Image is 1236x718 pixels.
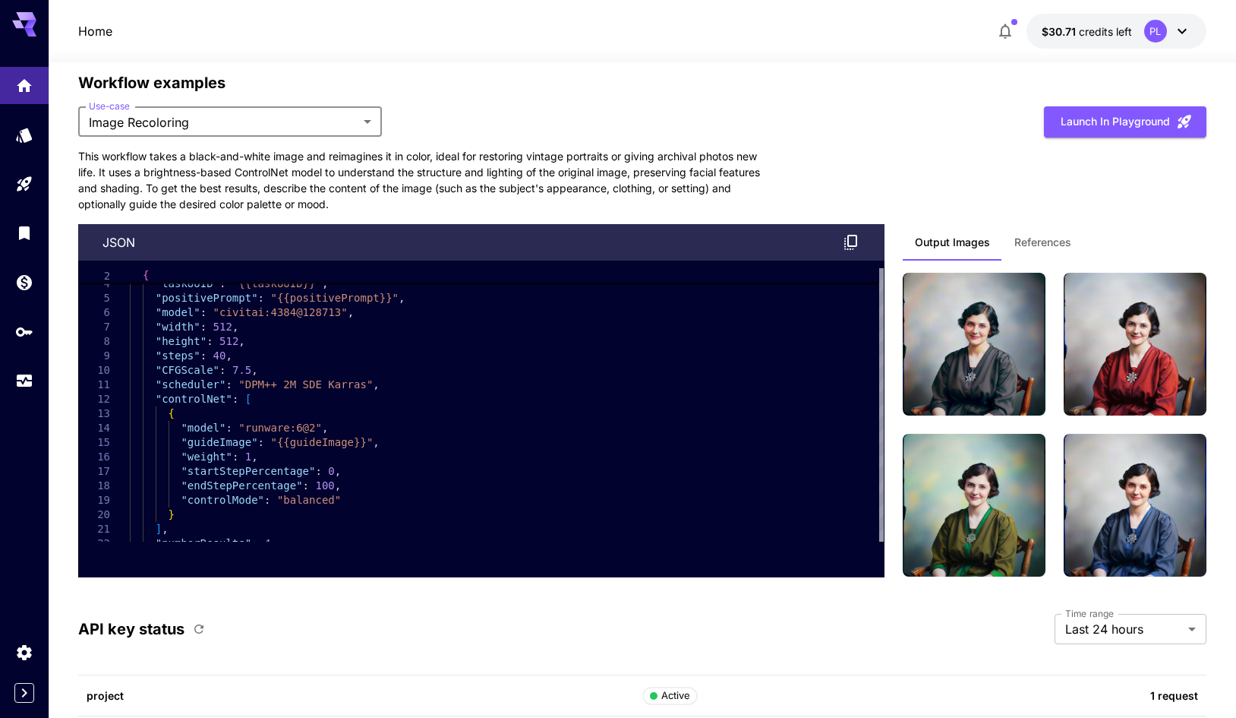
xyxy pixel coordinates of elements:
[865,688,1198,704] p: 1 request
[213,350,226,362] span: 40
[78,522,110,536] div: 21
[322,277,328,289] span: ,
[316,479,335,492] span: 100
[78,378,110,392] div: 11
[1079,25,1132,38] span: credits left
[316,465,322,477] span: :
[78,450,110,464] div: 16
[200,350,207,362] span: :
[181,494,265,506] span: "controlMode"
[226,350,232,362] span: ,
[915,236,990,249] span: Output Images
[78,277,110,291] div: 4
[78,148,761,212] p: This workflow takes a black-and-white image and reimagines it in color, ideal for restoring vinta...
[78,269,110,283] span: 2
[15,71,33,90] div: Home
[15,273,33,292] div: Wallet
[78,363,110,378] div: 10
[78,291,110,305] div: 5
[143,269,149,281] span: {
[78,349,110,363] div: 9
[156,378,226,391] span: "scheduler"
[245,393,251,405] span: [
[78,334,110,349] div: 8
[181,436,258,448] span: "guideImage"
[78,493,110,508] div: 19
[156,350,200,362] span: "steps"
[232,393,238,405] span: :
[156,277,219,289] span: "taskUUID"
[328,465,334,477] span: 0
[650,688,690,704] div: Active
[15,125,33,144] div: Models
[14,683,34,703] button: Expand sidebar
[89,100,129,112] label: Use-case
[156,306,200,318] span: "model"
[156,523,162,535] span: ]
[78,406,110,421] div: 13
[903,273,1045,416] a: A portrait of a woman wearing a black blouse with a brooch, softly smiling, seated in front of a ...
[238,335,244,347] span: ,
[232,364,251,376] span: 7.5
[1064,273,1206,416] img: A portrait of a woman wearing a red blouse with a brooch, softly smiling, seated in front of a ne...
[102,233,135,251] p: json
[15,322,33,341] div: API Keys
[258,292,264,304] span: :
[15,643,33,662] div: Settings
[245,451,251,463] span: 1
[181,465,316,477] span: "startStepPercentage"
[156,321,200,333] span: "width"
[156,292,258,304] span: "positivePrompt"
[78,421,110,435] div: 14
[156,364,219,376] span: "CFGScale"
[335,479,341,492] span: ,
[322,422,328,434] span: ,
[89,113,358,131] span: Image Recoloring
[181,479,303,492] span: "endStepPercentage"
[156,393,232,405] span: "controlNet"
[238,422,322,434] span: "runware:6@2"
[373,436,379,448] span: ,
[200,321,207,333] span: :
[78,71,1206,94] p: Workflow examples
[87,688,642,704] p: project
[219,335,238,347] span: 512
[200,306,207,318] span: :
[1026,14,1206,49] button: $30.71374PL
[335,465,341,477] span: ,
[232,451,238,463] span: :
[78,464,110,479] div: 17
[251,451,257,463] span: ,
[156,537,251,549] span: "numberResults"
[78,320,110,334] div: 7
[399,292,405,304] span: ,
[1042,25,1079,38] span: $30.71
[251,364,257,376] span: ,
[15,372,33,391] div: Usage
[232,321,238,333] span: ,
[15,175,33,194] div: Playground
[78,508,110,522] div: 20
[303,479,309,492] span: :
[213,306,348,318] span: "civitai:4384@128713"
[1064,434,1206,577] a: A portrait of a woman wearing a blue blouse with a brooch, softly smiling, seated in front of a n...
[78,435,110,450] div: 15
[219,277,225,289] span: :
[1014,236,1071,249] span: References
[238,378,373,391] span: "DPM++ 2M SDE Karras"
[78,479,110,493] div: 18
[264,537,270,549] span: 4
[169,407,175,419] span: {
[181,422,226,434] span: "model"
[277,494,341,506] span: "balanced"
[226,422,232,434] span: :
[162,523,168,535] span: ,
[156,335,207,347] span: "height"
[213,321,232,333] span: 512
[1042,24,1132,40] div: $30.71374
[15,223,33,242] div: Library
[903,434,1045,577] a: A portrait of a woman wearing a green blouse with a brooch, softly smiling, seated in front of a ...
[264,494,270,506] span: :
[219,364,225,376] span: :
